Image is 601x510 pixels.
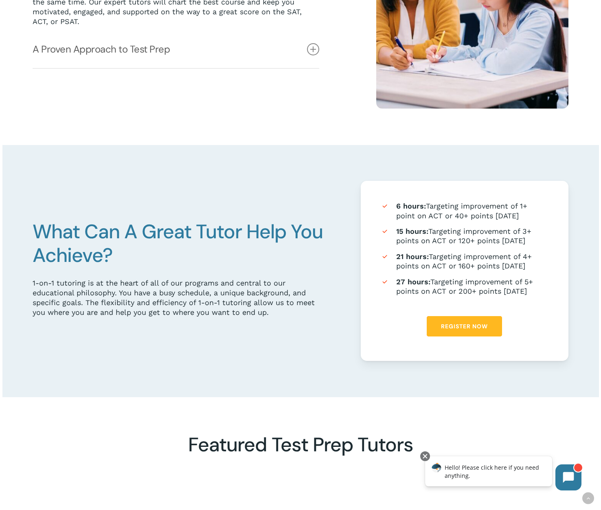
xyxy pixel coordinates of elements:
[381,201,548,220] li: Targeting improvement of 1+ point on ACT or 40+ points [DATE]
[417,450,590,499] iframe: Chatbot
[441,322,488,330] span: Register Now
[33,31,319,68] a: A Proven Approach to Test Prep
[381,252,548,271] li: Targeting improvement of 4+ points on ACT or 160+ points [DATE]
[427,316,502,336] a: Register Now
[381,226,548,246] li: Targeting improvement of 3+ points on ACT or 120+ points [DATE]
[124,433,477,457] h2: Featured Test Prep Tutors
[396,227,428,235] strong: 15 hours:
[33,278,324,317] div: 1-on-1 tutoring is at the heart of all of our programs and central to our educational philosophy....
[33,219,323,268] span: What Can A Great Tutor Help You Achieve?
[396,277,430,286] strong: 27 hours:
[396,252,429,261] strong: 21 hours:
[396,202,426,210] strong: 6 hours:
[381,277,548,296] li: Targeting improvement of 5+ points on ACT or 200+ points [DATE]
